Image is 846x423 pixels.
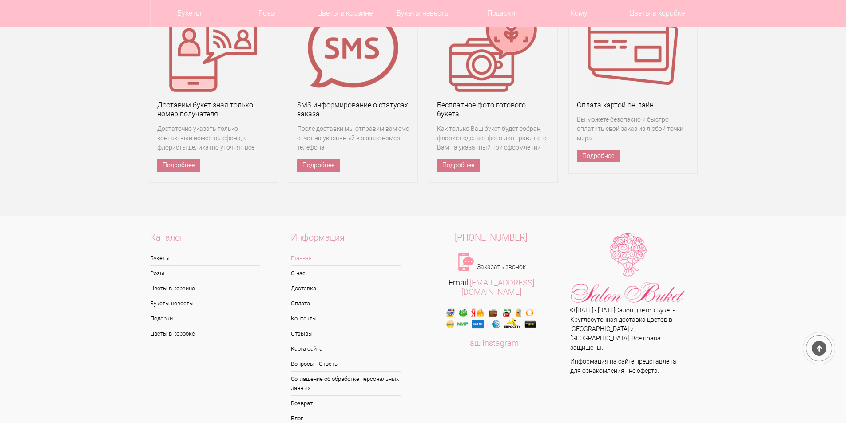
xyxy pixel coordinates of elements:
img: Доставим букет зная только номер получателя [168,3,258,93]
span: После доставки мы отправим вам смс отчет на указанный в заказе номер телефона [297,124,409,152]
a: Вопросы - Ответы [291,356,401,371]
img: Цветы Нижний Новгород [570,233,686,306]
span: Вы можете безопасно и быстро оплатить свой заказ из любой точки мира [577,115,689,143]
a: Цветы в корзине [150,281,260,296]
a: Бесплатное фото готового букета [437,101,549,119]
a: Оплата картой он-лайн [577,101,689,110]
span: Доставим букет зная только номер получателя [157,101,253,119]
a: Наш Instagram [464,338,519,348]
a: Соглашение об обработке персональных данных [291,372,401,395]
span: Как только Ваш букет будет собран, флорист сделает фото и отправит его Вам на указанный при оформ... [437,124,549,162]
a: Букеты невесты [150,296,260,311]
span: Достаточно указать только контактный номер телефона, а флористы деликатно уточнят все детали [157,124,270,162]
span: Информация [291,233,401,248]
a: Подробнее [577,150,620,162]
a: Карта сайта [291,341,401,356]
span: Каталог [150,233,260,248]
a: Салон цветов Букет [615,307,673,314]
span: Оплата картой он-лайн [577,101,654,109]
a: Подарки [150,311,260,326]
span: © [DATE] - [DATE] - Круглосуточная доставка цветов в [GEOGRAPHIC_DATA] и [GEOGRAPHIC_DATA]. Все п... [570,307,675,351]
a: [PHONE_NUMBER] [423,233,560,242]
a: [EMAIL_ADDRESS][DOMAIN_NAME] [461,278,534,296]
a: Контакты [291,311,401,326]
a: Доставим букет зная только номер получателя [157,101,270,119]
a: Цветы в коробке [150,326,260,341]
a: Подробнее [157,159,200,172]
img: Оплата картой он-лайн [588,3,678,93]
span: Бесплатное фото готового букета [437,101,526,119]
a: Возврат [291,396,401,411]
div: Email: [423,278,560,296]
a: Главная [291,251,401,265]
a: О нас [291,266,401,281]
a: Доставка [291,281,401,296]
img: Бесплатное фото готового букета [448,3,538,93]
a: Оплата [291,296,401,311]
span: [PHONE_NUMBER] [455,232,528,243]
img: SMS информирование о статусах заказа [308,3,398,93]
a: Розы [150,266,260,281]
a: Заказать звонок [477,262,526,272]
a: Подробнее [297,159,340,172]
span: Информация на сайте представлена для ознакомления - не оферта. [570,358,676,374]
a: Подробнее [437,159,480,172]
a: Отзывы [291,326,401,341]
a: SMS информирование о статусах заказа [297,101,409,119]
a: Букеты [150,251,260,265]
span: SMS информирование о статусах заказа [297,101,408,119]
